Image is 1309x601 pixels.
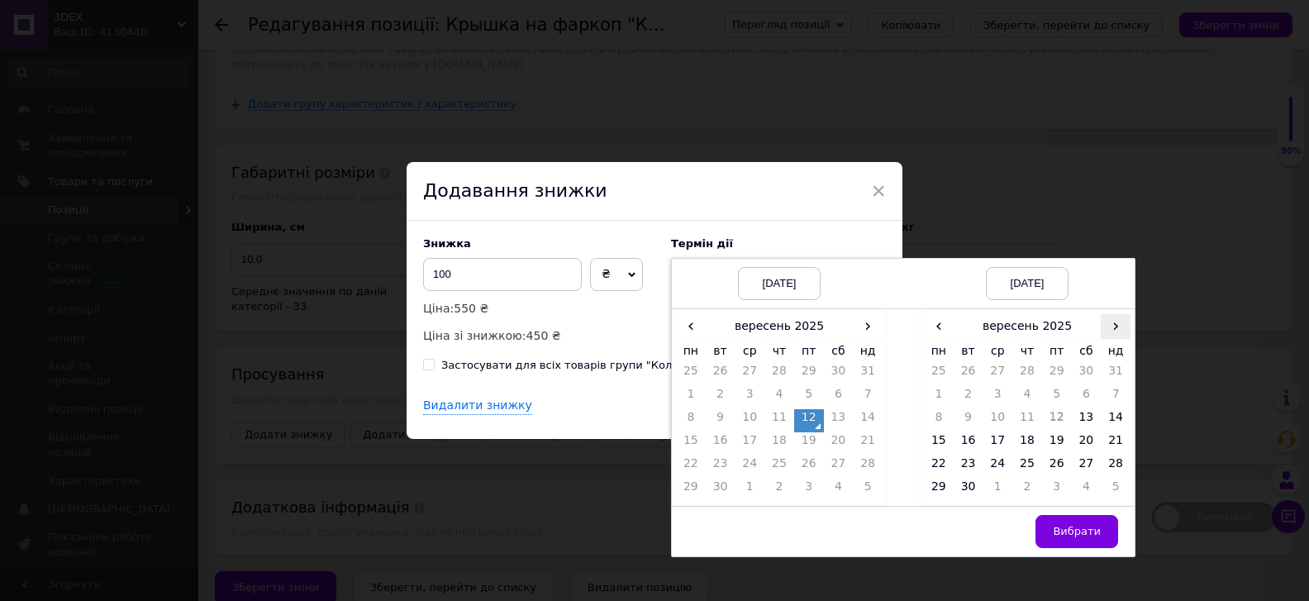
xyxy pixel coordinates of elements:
td: 29 [794,363,824,386]
th: вт [706,339,735,363]
td: 7 [853,386,883,409]
td: 2 [706,386,735,409]
th: вт [954,339,983,363]
td: 7 [1101,386,1130,409]
td: 14 [1101,409,1130,432]
span: ₴ [602,267,611,280]
td: 3 [794,479,824,502]
td: 25 [1012,456,1042,479]
td: 5 [1101,479,1130,502]
th: чт [1012,339,1042,363]
span: › [1101,314,1130,338]
strong: · Уникальный дизайн [17,115,130,127]
div: Видалити знижку [423,398,532,415]
strong: · Легка установка [17,150,109,162]
td: 25 [764,456,794,479]
td: 21 [853,432,883,456]
td: 4 [764,386,794,409]
span: › [853,314,883,338]
span: Додавання знижки [423,180,607,201]
td: 19 [1042,432,1072,456]
span: ‹ [924,314,954,338]
td: 23 [706,456,735,479]
td: 27 [735,363,764,386]
td: 20 [1072,432,1102,456]
td: 28 [1101,456,1130,479]
td: 13 [1072,409,1102,432]
body: Редактор, 020B1EF8-B6BC-446E-88CF-4F055B68B2DC [17,17,372,245]
td: 2 [764,479,794,502]
span: Вибрати [1053,525,1101,537]
strong: · Надежная защита [17,80,117,93]
td: 6 [824,386,854,409]
td: 5 [1042,386,1072,409]
td: 25 [676,363,706,386]
td: 14 [853,409,883,432]
td: 9 [706,409,735,432]
td: 4 [1072,479,1102,502]
td: 10 [735,409,764,432]
td: 27 [824,456,854,479]
td: 28 [853,456,883,479]
th: пн [924,339,954,363]
td: 3 [735,386,764,409]
td: 17 [735,432,764,456]
td: 15 [676,432,706,456]
td: 1 [676,386,706,409]
td: 27 [1072,456,1102,479]
td: 5 [794,386,824,409]
strong: Перетворіть стандартний фаркоп на яскраву деталь вашого [17,18,297,48]
th: сб [1072,339,1102,363]
td: 26 [706,363,735,386]
th: ср [983,339,1012,363]
td: 2 [954,386,983,409]
th: нд [853,339,883,363]
label: Термін дії [671,237,886,250]
td: 3 [983,386,1012,409]
strong: · Высокое качество [17,184,120,196]
p: Ціна зі знижкою: [423,327,654,345]
td: 9 [954,409,983,432]
span: 450 ₴ [526,329,561,342]
td: 11 [1012,409,1042,432]
td: 12 [1042,409,1072,432]
td: 28 [764,363,794,386]
strong: Превратите стандартный фаркоп в яркую деталь вашего автомобиля! [17,18,323,48]
td: 18 [1012,432,1042,456]
td: 3 [1042,479,1072,502]
td: 1 [735,479,764,502]
td: 1 [983,479,1012,502]
span: ‹ [676,314,706,338]
td: 16 [954,432,983,456]
td: 8 [676,409,706,432]
th: нд [1101,339,1130,363]
p: Защитная крышка-череп — это не просто аксессуар, а практичное и стильное решение. [17,17,372,68]
td: 28 [1012,363,1042,386]
th: пн [676,339,706,363]
td: 31 [853,363,883,386]
th: сб [824,339,854,363]
input: 0 [423,258,582,291]
td: 13 [824,409,854,432]
td: 4 [824,479,854,502]
td: 10 [983,409,1012,432]
td: 30 [954,479,983,502]
td: 16 [706,432,735,456]
th: пт [794,339,824,363]
div: [DATE] [738,267,821,300]
td: 22 [676,456,706,479]
td: 19 [794,432,824,456]
td: 11 [764,409,794,432]
strong: · Висока якість [17,184,96,196]
td: 15 [924,432,954,456]
body: Редактор, C38AE06B-DDBB-4F2E-B191-98A93B84FB58 [17,17,372,217]
td: 31 [1101,363,1130,386]
td: 24 [983,456,1012,479]
td: 26 [954,363,983,386]
span: × [871,177,886,205]
td: 24 [735,456,764,479]
td: 26 [794,456,824,479]
p: : Захищає шар фаркопа від бруду, пилу, вологи та корозії, подовжуючи термін його служби. : Ефектн... [17,79,372,216]
th: ср [735,339,764,363]
strong: · Простая установка [17,150,124,162]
